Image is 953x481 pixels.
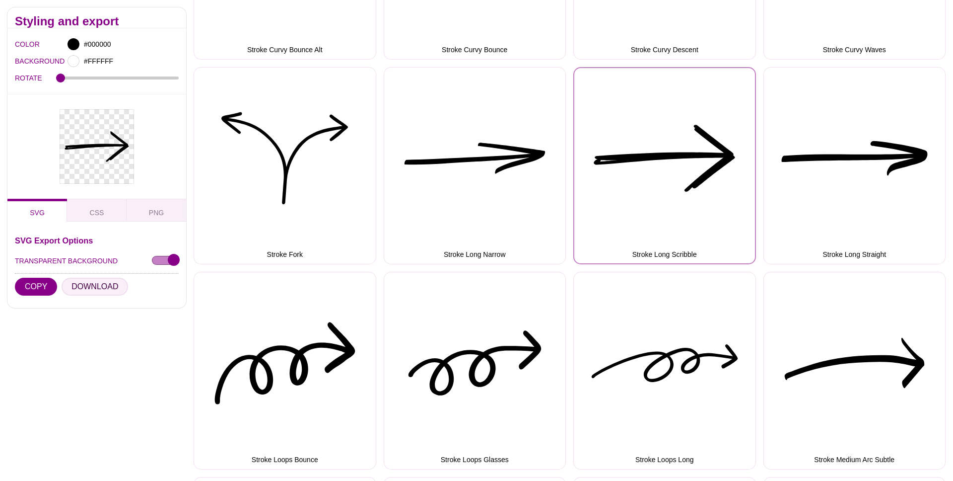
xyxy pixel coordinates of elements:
label: TRANSPARENT BACKGROUND [15,254,118,267]
button: Stroke Long Straight [763,67,946,265]
label: COLOR [15,38,27,51]
button: PNG [127,199,186,222]
label: ROTATE [15,72,56,84]
label: BACKGROUND [15,55,27,68]
h2: Styling and export [15,17,179,25]
button: Stroke Long Scribble [573,67,756,265]
span: PNG [149,209,164,217]
button: Stroke Loops Long [573,272,756,470]
button: CSS [67,199,127,222]
span: CSS [90,209,104,217]
button: DOWNLOAD [62,278,128,296]
button: Stroke Medium Arc Subtle [763,272,946,470]
button: COPY [15,278,57,296]
button: Stroke Loops Bounce [194,272,376,470]
button: Stroke Loops Glasses [384,272,566,470]
button: Stroke Fork [194,67,376,265]
button: Stroke Long Narrow [384,67,566,265]
h3: SVG Export Options [15,237,179,244]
